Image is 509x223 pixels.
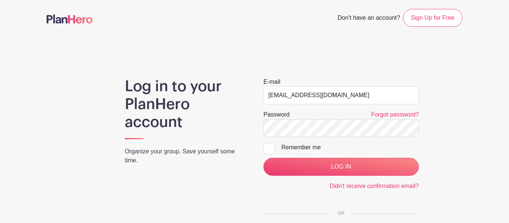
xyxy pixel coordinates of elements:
[281,143,419,152] div: Remember me
[332,211,351,216] span: OR
[263,77,280,86] label: E-mail
[125,77,246,131] h1: Log in to your PlanHero account
[47,15,93,23] img: logo-507f7623f17ff9eddc593b1ce0a138ce2505c220e1c5a4e2b4648c50719b7d32.svg
[338,10,400,27] span: Don't have an account?
[329,183,419,189] a: Didn't receive confirmation email?
[263,86,419,104] input: e.g. julie@eventco.com
[403,9,462,27] a: Sign Up for Free
[125,147,246,165] p: Organize your group. Save yourself some time.
[263,110,290,119] label: Password
[263,158,419,176] input: LOG IN
[371,111,419,118] a: Forgot password?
